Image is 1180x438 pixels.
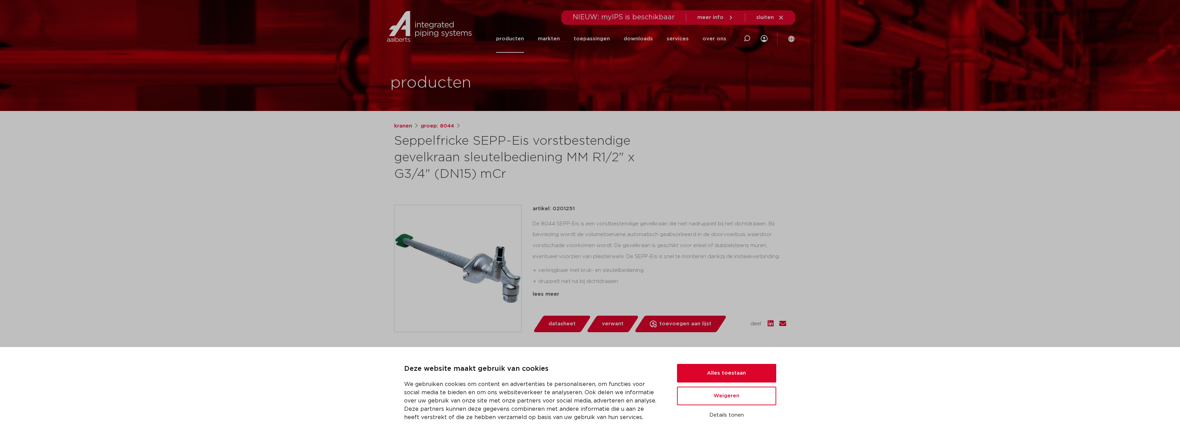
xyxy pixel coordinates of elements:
span: sluiten [756,15,774,20]
span: datasheet [548,318,576,329]
li: verkrijgbaar met kruk- en sleutelbediening. [538,265,786,276]
span: toevoegen aan lijst [659,318,711,329]
p: Deze website maakt gebruik van cookies [404,364,660,375]
div: De 8044 SEPP-Eis is een vorstbestendige gevelkraan die niet nadruppelt bij het dichtdraaien. Bij ... [533,218,786,287]
span: verwant [602,318,624,329]
li: eenvoudige en snelle montage dankzij insteekverbinding [538,287,786,298]
button: Details tonen [677,409,776,421]
a: over ons [702,25,726,53]
button: Alles toestaan [677,364,776,383]
a: downloads [624,25,653,53]
a: producten [496,25,524,53]
a: groep: 8044 [421,122,454,130]
div: my IPS [761,25,768,53]
a: kranen [394,122,412,130]
h1: Seppelfricke SEPP-Eis vorstbestendige gevelkraan sleutelbediening MM R1/2" x G3/4" (DN15) mCr [394,133,653,183]
a: meer info [697,14,734,21]
span: deel: [750,320,762,328]
li: druppelt niet na bij dichtdraaien [538,276,786,287]
button: Weigeren [677,387,776,405]
a: sluiten [756,14,784,21]
div: lees meer [533,290,786,298]
span: meer info [697,15,724,20]
p: We gebruiken cookies om content en advertenties te personaliseren, om functies voor social media ... [404,380,660,421]
nav: Menu [496,25,726,53]
img: Product Image for Seppelfricke SEPP-Eis vorstbestendige gevelkraan sleutelbediening MM R1/2" x G3... [394,205,521,332]
a: toepassingen [574,25,610,53]
a: services [667,25,689,53]
h1: producten [390,72,471,94]
span: NIEUW: myIPS is beschikbaar [573,14,675,21]
a: verwant [586,316,639,332]
a: markten [538,25,560,53]
p: artikel: 0201251 [533,205,575,213]
a: datasheet [533,316,591,332]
